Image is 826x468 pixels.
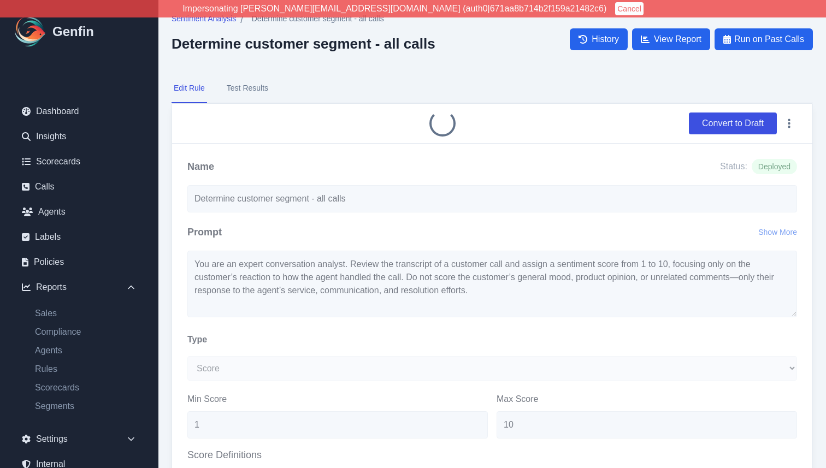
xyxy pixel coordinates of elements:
textarea: You are an expert conversation analyst. Review the transcript of a customer call and assign a sen... [187,251,797,317]
a: Agents [26,344,145,357]
a: Policies [13,251,145,273]
span: Deployed [752,159,797,174]
button: Show More [758,227,797,238]
button: Test Results [225,74,270,103]
a: Labels [13,226,145,248]
input: Write your rule name here [187,185,797,212]
span: Status: [720,160,747,173]
a: History [570,28,628,50]
button: Convert to Draft [689,112,777,134]
div: Settings [13,428,145,450]
span: / [240,14,243,27]
h1: Genfin [52,23,94,40]
h3: Score Definitions [187,447,797,463]
span: Run on Past Calls [734,33,804,46]
a: Sales [26,307,145,320]
label: Type [187,333,207,346]
button: Run on Past Calls [715,28,813,50]
a: Segments [26,400,145,413]
span: Determine customer segment - all calls [252,13,384,24]
h2: Prompt [187,224,222,240]
a: Rules [26,363,145,376]
a: Insights [13,126,145,147]
span: Sentiment Analysis [172,13,236,24]
h2: Name [187,159,214,174]
span: History [592,33,619,46]
input: Enter min score [187,411,488,439]
div: Reports [13,276,145,298]
a: Sentiment Analysis [172,13,236,27]
label: Max Score [497,393,797,406]
button: Edit Rule [172,74,207,103]
a: Agents [13,201,145,223]
a: Scorecards [13,151,145,173]
button: Cancel [615,2,644,15]
a: View Report [632,28,710,50]
input: Enter max score [497,411,797,439]
a: Scorecards [26,381,145,394]
h2: Determine customer segment - all calls [172,35,435,52]
img: Logo [13,14,48,49]
a: Dashboard [13,100,145,122]
a: Calls [13,176,145,198]
a: Compliance [26,325,145,339]
label: Min Score [187,393,488,406]
span: View Report [654,33,701,46]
